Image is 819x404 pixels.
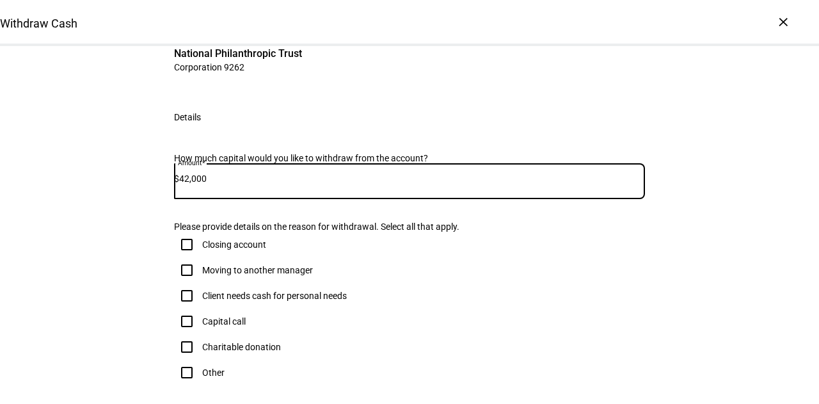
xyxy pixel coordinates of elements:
span: National Philanthropic Trust [174,46,302,61]
div: Capital call [202,316,246,327]
div: Please provide details on the reason for withdrawal. Select all that apply. [174,222,645,232]
span: Corporation 9262 [174,61,302,73]
div: Moving to another manager [202,265,313,275]
mat-label: Amount* [178,159,205,166]
div: Details [174,112,201,122]
div: Other [202,368,225,378]
span: $ [174,174,179,184]
div: × [773,12,793,32]
div: Client needs cash for personal needs [202,291,347,301]
div: Closing account [202,239,266,250]
div: Charitable donation [202,342,281,352]
div: How much capital would you like to withdraw from the account? [174,153,645,163]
